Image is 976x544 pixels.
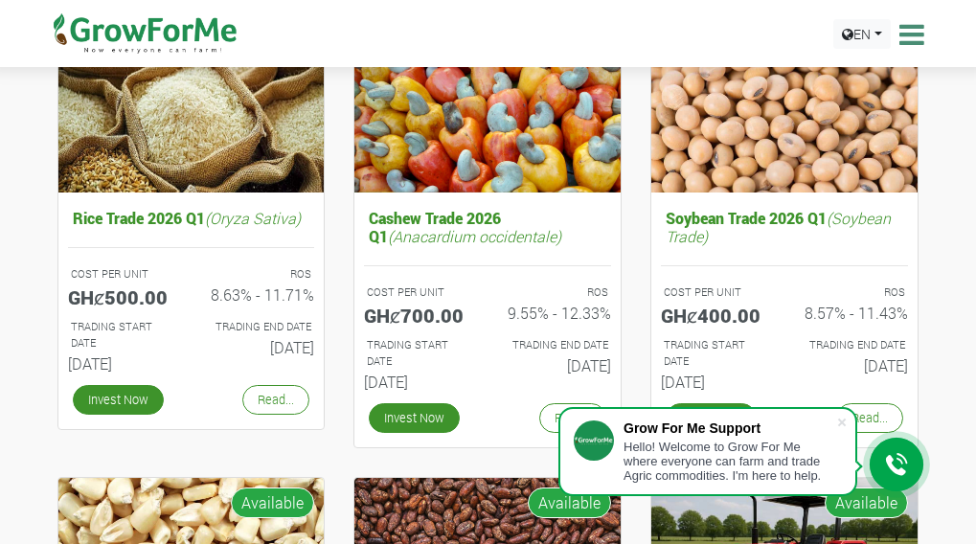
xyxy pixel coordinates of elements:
span: Available [231,487,314,518]
h6: [DATE] [799,356,908,374]
p: ROS [802,284,905,301]
h6: [DATE] [68,354,177,373]
h6: 8.63% - 11.71% [205,285,314,304]
img: growforme image [651,14,918,193]
a: Rice Trade 2026 Q1(Oryza Sativa) COST PER UNIT GHȼ500.00 ROS 8.63% - 11.71% TRADING START DATE [D... [68,204,315,380]
a: Read... [836,403,903,433]
h5: GHȼ400.00 [661,304,770,327]
a: Read... [539,403,606,433]
img: growforme image [58,14,325,193]
h5: Soybean Trade 2026 Q1 [661,204,908,250]
h6: [DATE] [364,373,473,391]
p: Estimated Trading Start Date [664,337,767,370]
div: Hello! Welcome to Grow For Me where everyone can farm and trade Agric commodities. I'm here to help. [624,440,836,483]
p: COST PER UNIT [71,266,174,283]
i: (Anacardium occidentale) [388,226,561,246]
h6: [DATE] [205,338,314,356]
p: COST PER UNIT [367,284,470,301]
p: Estimated Trading End Date [505,337,608,353]
p: Estimated Trading End Date [802,337,905,353]
h5: GHȼ700.00 [364,304,473,327]
a: Soybean Trade 2026 Q1(Soybean Trade) COST PER UNIT GHȼ400.00 ROS 8.57% - 11.43% TRADING START DAT... [661,204,908,398]
h5: Rice Trade 2026 Q1 [68,204,315,232]
a: Invest Now [666,403,757,433]
h6: 9.55% - 12.33% [502,304,611,322]
h6: [DATE] [502,356,611,374]
h5: Cashew Trade 2026 Q1 [364,204,611,250]
p: Estimated Trading Start Date [71,319,174,351]
p: ROS [505,284,608,301]
p: COST PER UNIT [664,284,767,301]
span: Available [825,487,908,518]
img: growforme image [354,14,621,193]
i: (Oryza Sativa) [205,208,301,228]
a: Cashew Trade 2026 Q1(Anacardium occidentale) COST PER UNIT GHȼ700.00 ROS 9.55% - 12.33% TRADING S... [364,204,611,398]
a: Read... [242,385,309,415]
a: Invest Now [73,385,164,415]
i: (Soybean Trade) [666,208,891,246]
h6: 8.57% - 11.43% [799,304,908,322]
h6: [DATE] [661,373,770,391]
p: ROS [208,266,311,283]
a: Invest Now [369,403,460,433]
span: Available [528,487,611,518]
h5: GHȼ500.00 [68,285,177,308]
div: Grow For Me Support [624,420,836,436]
a: EN [833,19,891,49]
p: Estimated Trading Start Date [367,337,470,370]
p: Estimated Trading End Date [208,319,311,335]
